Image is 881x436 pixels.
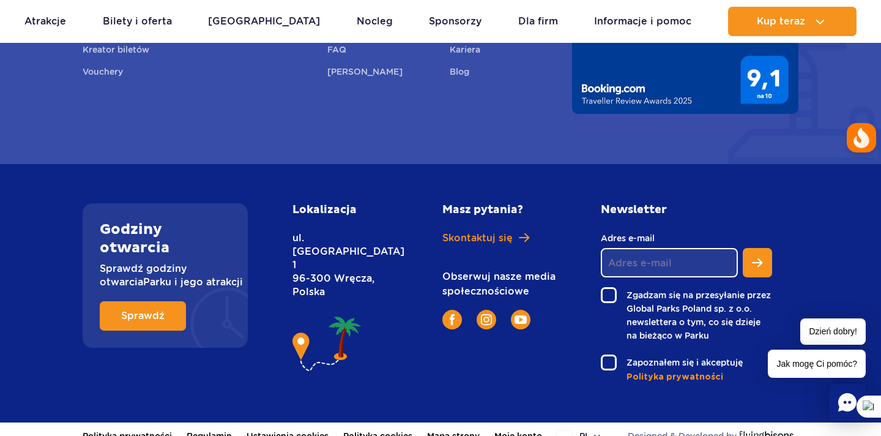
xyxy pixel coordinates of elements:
[601,248,738,277] input: Adres e-mail
[450,43,480,60] a: Kariera
[601,355,772,370] label: Zapoznałem się i akceptuję
[357,7,393,36] a: Nocleg
[83,65,123,82] a: Vouchery
[83,43,149,60] a: Kreator biletów
[626,370,772,383] a: Polityka prywatności
[292,203,387,217] h2: Lokalizacja
[743,248,772,277] button: Zapisz się do newslettera
[292,231,387,299] p: ul. [GEOGRAPHIC_DATA] 1 96-300 Wręcza, Polska
[208,7,320,36] a: [GEOGRAPHIC_DATA]
[728,7,857,36] button: Kup teraz
[100,220,231,257] h2: Godziny otwarcia
[442,231,561,245] a: Skontaktuj się
[24,7,66,36] a: Atrakcje
[121,311,165,321] span: Sprawdź
[601,287,772,342] label: Zgadzam się na przesyłanie przez Global Parks Poland sp. z o.o. newslettera o tym, co się dzieje ...
[829,384,866,421] div: Chat
[327,65,403,82] a: [PERSON_NAME]
[601,203,772,217] h2: Newsletter
[450,314,455,325] img: Facebook
[515,315,527,324] img: YouTube
[429,7,481,36] a: Sponsorzy
[442,231,513,245] span: Skontaktuj się
[800,318,866,345] span: Dzień dobry!
[327,43,346,60] a: FAQ
[768,350,866,378] span: Jak mogę Ci pomóc?
[594,7,691,36] a: Informacje i pomoc
[601,231,738,245] label: Adres e-mail
[103,7,172,36] a: Bilety i oferta
[481,314,492,325] img: Instagram
[100,262,231,289] p: Sprawdź godziny otwarcia Parku i jego atrakcji
[450,65,469,82] a: Blog
[442,269,561,299] p: Obserwuj nasze media społecznościowe
[100,301,186,331] a: Sprawdź
[442,203,561,217] h2: Masz pytania?
[518,7,558,36] a: Dla firm
[757,16,805,27] span: Kup teraz
[626,371,723,383] span: Polityka prywatności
